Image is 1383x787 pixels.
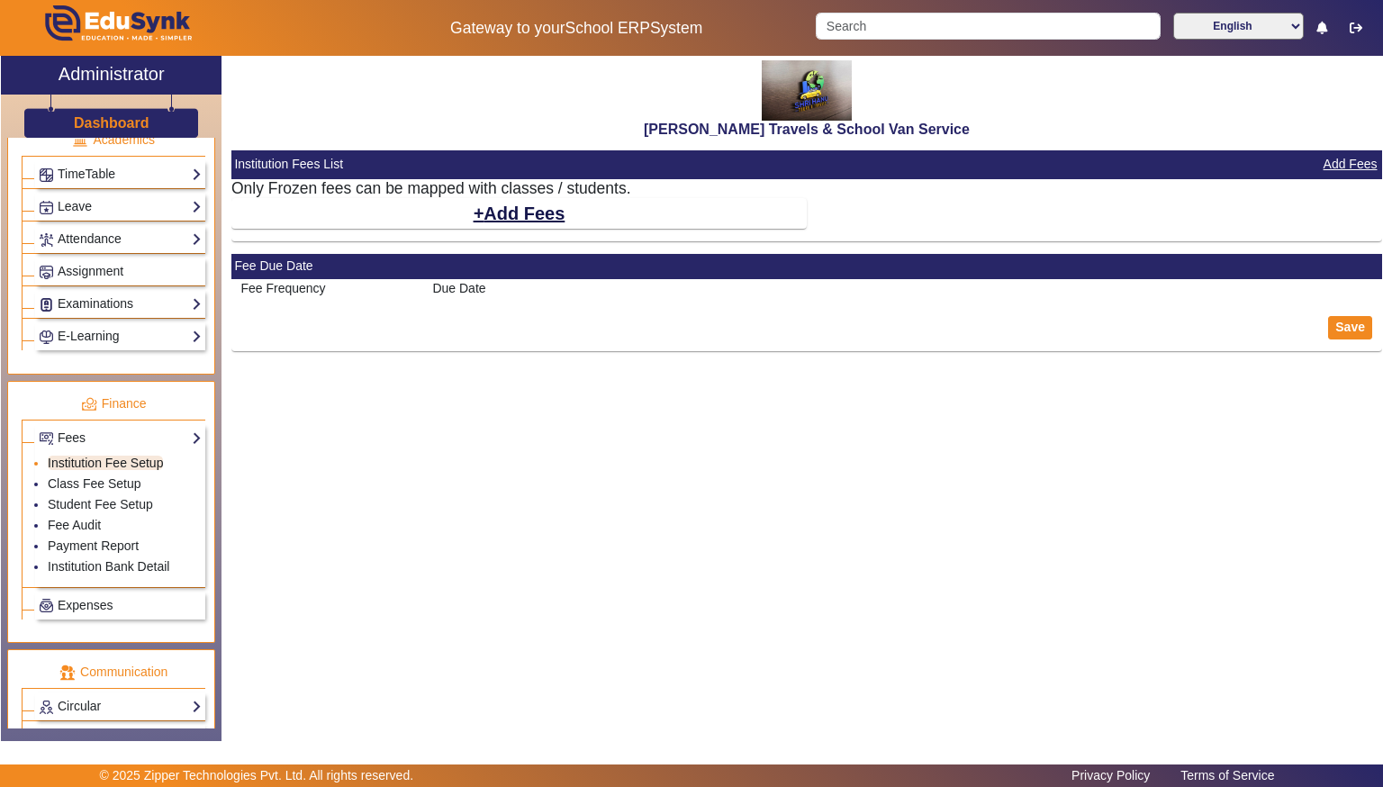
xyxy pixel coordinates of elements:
[22,663,205,682] p: Communication
[1,56,221,95] a: Administrator
[1062,764,1159,787] a: Privacy Policy
[423,279,1382,298] div: Due Date
[231,150,1382,179] mat-card-header: Institution Fees List
[48,456,163,470] a: Institution Fee Setup
[58,598,113,612] span: Expenses
[1328,316,1372,339] button: Save
[39,261,202,282] a: Assignment
[72,132,88,149] img: academic.png
[40,599,53,612] img: Payroll.png
[39,595,202,616] a: Expenses
[22,131,205,149] p: Academics
[74,114,149,131] h3: Dashboard
[231,279,423,298] div: Fee Frequency
[356,19,797,38] h5: Gateway to your System
[40,266,53,279] img: Assignments.png
[762,60,852,121] img: 37949432-3b30-4ba8-a185-f7460df2d480
[231,179,1382,198] h5: Only Frozen fees can be mapped with classes / students.
[100,766,414,785] p: © 2025 Zipper Technologies Pvt. Ltd. All rights reserved.
[59,665,76,681] img: communication.png
[231,254,1382,279] mat-card-header: Fee Due Date
[1171,764,1283,787] a: Terms of Service
[58,264,123,278] span: Assignment
[48,538,139,553] a: Payment Report
[231,121,1382,138] h2: [PERSON_NAME] Travels & School Van Service
[48,559,169,574] a: Institution Bank Detail
[59,63,165,85] h2: Administrator
[73,113,150,132] a: Dashboard
[22,394,205,413] p: Finance
[472,198,567,229] button: Add Fees
[565,19,650,37] span: School ERP
[1322,153,1379,176] button: Add Fees
[48,497,153,511] a: Student Fee Setup
[816,13,1160,40] input: Search
[81,396,97,412] img: finance.png
[48,476,141,491] a: Class Fee Setup
[48,518,101,532] a: Fee Audit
